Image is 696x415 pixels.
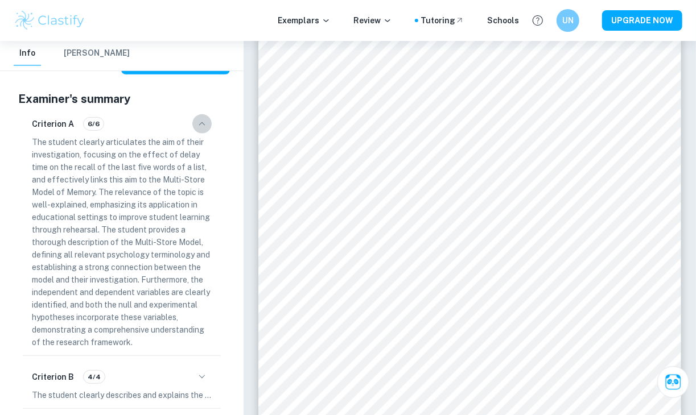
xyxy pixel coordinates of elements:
[421,14,464,27] a: Tutoring
[84,119,104,129] span: 6/6
[557,9,579,32] button: UN
[602,10,682,31] button: UPGRADE NOW
[32,118,74,130] h6: Criterion A
[14,9,86,32] img: Clastify logo
[14,41,41,66] button: Info
[32,389,212,401] p: The student clearly describes and explains the research design, detailing the independent measure...
[18,90,225,107] h5: Examiner's summary
[64,41,130,66] button: [PERSON_NAME]
[657,366,689,398] button: Ask Clai
[562,14,575,27] h6: UN
[84,372,105,382] span: 4/4
[528,11,547,30] button: Help and Feedback
[32,136,212,348] p: The student clearly articulates the aim of their investigation, focusing on the effect of delay t...
[487,14,519,27] a: Schools
[353,14,392,27] p: Review
[32,371,74,383] h6: Criterion B
[278,14,331,27] p: Exemplars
